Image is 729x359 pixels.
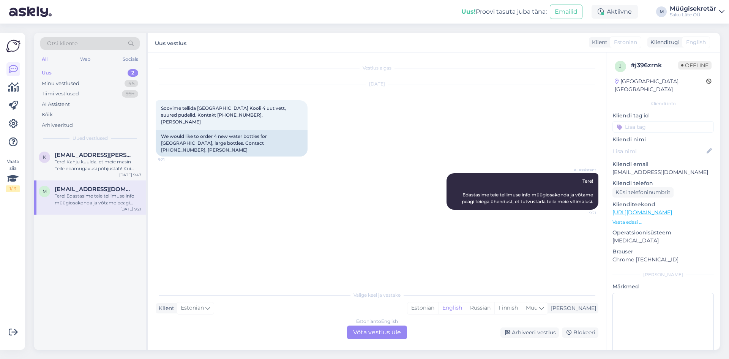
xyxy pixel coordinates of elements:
div: Kõik [42,111,53,119]
div: Kliendi info [612,100,714,107]
div: [DATE] 9:47 [119,172,141,178]
p: Chrome [TECHNICAL_ID] [612,256,714,264]
div: All [40,54,49,64]
img: Askly Logo [6,39,21,53]
div: M [656,6,667,17]
p: Kliendi telefon [612,179,714,187]
span: kerli-ene.erik@medita.ee [55,152,134,158]
div: Russian [466,302,494,314]
div: 1 / 3 [6,185,20,192]
div: English [438,302,466,314]
span: Estonian [181,304,204,312]
div: Valige keel ja vastake [156,292,598,299]
div: [DATE] [156,81,598,87]
span: j [619,63,622,69]
div: Saku Läte OÜ [670,12,716,18]
p: Kliendi tag'id [612,112,714,120]
b: Uus! [461,8,476,15]
div: Web [79,54,92,64]
div: AI Assistent [42,101,70,108]
div: Müügisekretär [670,6,716,12]
span: 9:21 [568,210,596,216]
div: [DATE] 9:21 [120,206,141,212]
span: Uued vestlused [73,135,108,142]
div: Tere! Edastasime teie tellimuse info müügiosakonda ja võtame peagi teiega ühendust, et tutvustada... [55,193,141,206]
input: Lisa tag [612,121,714,133]
p: Brauser [612,248,714,256]
label: Uus vestlus [155,37,186,47]
div: Uus [42,69,52,77]
p: [MEDICAL_DATA] [612,237,714,245]
span: m [43,188,47,194]
div: Vestlus algas [156,65,598,71]
div: Socials [121,54,140,64]
div: Arhiveeritud [42,122,73,129]
div: Tere! Kahju kuulda, et meie masin Teile ebamugavusi põhjustab! Kui pudel lekib, tuleks pudel veea... [55,158,141,172]
span: Offline [678,61,712,70]
a: MüügisekretärSaku Läte OÜ [670,6,724,18]
a: [URL][DOMAIN_NAME] [612,209,672,216]
div: 99+ [122,90,138,98]
div: Arhiveeri vestlus [500,327,559,338]
span: AI Assistent [568,167,596,173]
div: # j396zrnk [631,61,678,70]
span: English [686,38,706,46]
div: Estonian [407,302,438,314]
div: [GEOGRAPHIC_DATA], [GEOGRAPHIC_DATA] [615,77,706,93]
div: Klienditugi [647,38,680,46]
span: 9:21 [158,157,186,163]
p: [EMAIL_ADDRESS][DOMAIN_NAME] [612,168,714,176]
p: Kliendi email [612,160,714,168]
p: Kliendi nimi [612,136,714,144]
div: 45 [125,80,138,87]
div: Küsi telefoninumbrit [612,187,674,198]
span: majandus@sydalinna.edu.ee [55,186,134,193]
span: Otsi kliente [47,40,77,47]
div: Finnish [494,302,522,314]
p: Märkmed [612,283,714,291]
div: [PERSON_NAME] [548,304,596,312]
div: Blokeeri [562,327,598,338]
div: 2 [128,69,138,77]
div: Võta vestlus üle [347,326,407,339]
div: Aktiivne [592,5,638,19]
div: Vaata siia [6,158,20,192]
div: Tiimi vestlused [42,90,79,98]
div: Estonian to English [356,318,398,325]
button: Emailid [550,5,582,19]
span: Soovime tellida [GEOGRAPHIC_DATA] Kooli 4 uut vett, suured pudelid. Kontakt [PHONE_NUMBER], [PERS... [161,105,287,125]
span: Estonian [614,38,637,46]
p: Operatsioonisüsteem [612,229,714,237]
p: Klienditeekond [612,201,714,209]
div: Klient [156,304,174,312]
div: Proovi tasuta juba täna: [461,7,547,16]
div: Minu vestlused [42,80,79,87]
div: [PERSON_NAME] [612,271,714,278]
span: Muu [526,304,538,311]
span: k [43,154,46,160]
p: Vaata edasi ... [612,219,714,226]
div: We would like to order 4 new water bottles for [GEOGRAPHIC_DATA], large bottles. Contact [PHONE_N... [156,130,308,157]
div: Klient [589,38,607,46]
input: Lisa nimi [613,147,705,155]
